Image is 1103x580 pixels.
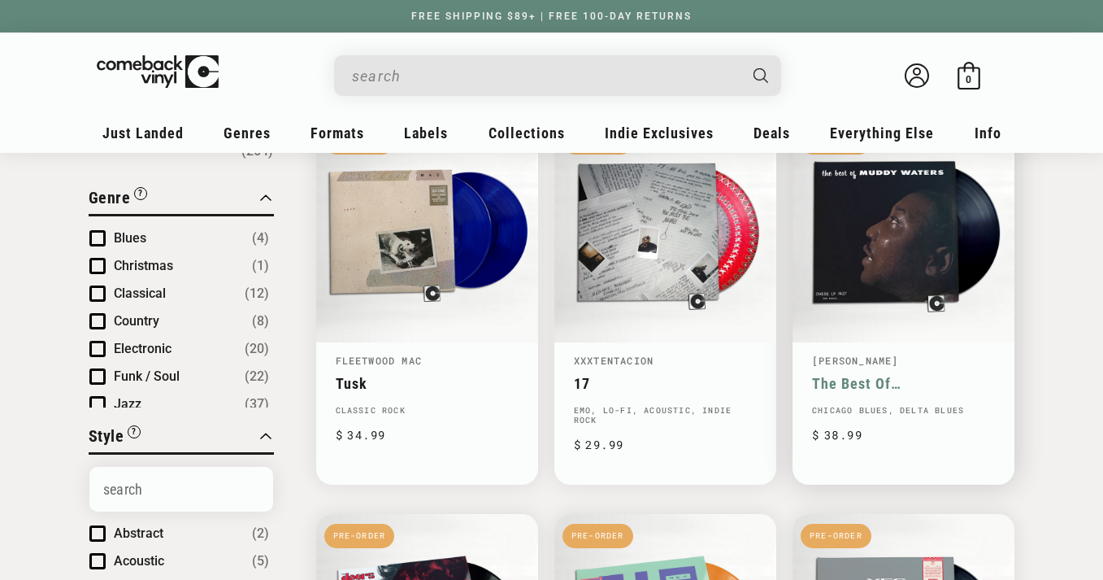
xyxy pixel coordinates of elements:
span: Deals [753,124,790,142]
span: Number of products: (20) [245,339,269,359]
span: Classical [114,286,166,301]
span: Genres [224,124,271,142]
button: Filter by Style [89,424,141,452]
a: 17 [574,375,757,392]
span: Christmas [114,258,173,273]
span: Blues [114,230,146,246]
span: Indie Exclusives [605,124,714,142]
span: Funk / Soul [114,368,180,384]
span: Number of products: (1) [252,256,269,276]
span: Number of products: (37) [245,395,269,414]
span: Everything Else [830,124,934,142]
span: Number of products: (5) [252,552,269,571]
span: Acoustic [114,553,164,569]
span: Number of products: (8) [252,312,269,331]
span: Number of products: (12) [245,284,269,303]
span: Labels [404,124,448,142]
a: Fleetwood Mac [336,354,423,367]
input: When autocomplete results are available use up and down arrows to review and enter to select [352,59,737,93]
a: Xxxtentacion [574,354,654,367]
span: Number of products: (22) [245,367,269,386]
span: Formats [310,124,364,142]
button: Filter by Genre [89,185,148,214]
span: Style [89,426,124,446]
span: Info [975,124,1001,142]
input: Search Options [89,467,273,512]
a: FREE SHIPPING $89+ | FREE 100-DAY RETURNS [395,11,708,22]
a: [PERSON_NAME] [812,354,899,367]
span: Number of products: (4) [252,229,269,248]
span: Collections [489,124,565,142]
span: Just Landed [102,124,184,142]
span: Abstract [114,525,163,541]
div: Search [334,55,781,96]
a: The Best Of [PERSON_NAME] [812,375,995,392]
span: Jazz [114,396,141,412]
button: Search [739,55,783,96]
a: Tusk [336,375,519,392]
span: Country [114,313,159,329]
span: Genre [89,188,131,207]
span: Number of products: (2) [252,524,269,543]
span: 0 [966,73,971,85]
span: Electronic [114,341,172,356]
